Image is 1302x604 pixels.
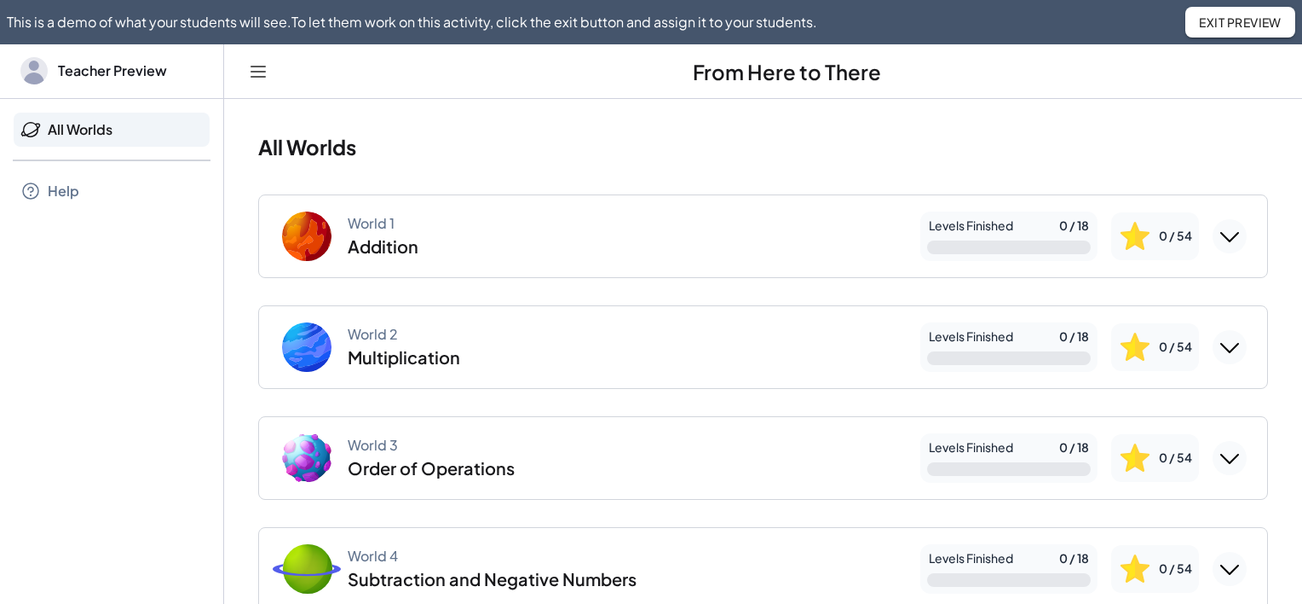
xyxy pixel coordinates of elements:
img: svg%3e [1118,552,1152,586]
span: Exit Preview [1199,15,1282,30]
div: Levels Finished [929,329,1013,345]
div: 0 / 18 [1059,329,1089,345]
div: Multiplication [348,346,460,369]
img: world_1-Dr-aa4MT.svg [273,202,341,270]
img: world_3-BBc5KnXp.svg [273,424,341,492]
div: World 4 [348,548,398,565]
div: 0 / 18 [1059,551,1089,566]
span: Teacher Preview [58,61,203,81]
img: svg%3e [1118,219,1152,253]
button: Expand World 4 [1213,552,1247,586]
button: Expand World 1 [1213,219,1247,253]
h2: All Worlds [258,126,1268,167]
div: Help [48,181,79,201]
img: svg%3e [1118,330,1152,364]
div: 0 / 54 [1159,561,1192,577]
img: world_4-DqZ5-yqq.svg [273,535,341,603]
div: 0 / 18 [1059,218,1089,234]
div: Levels Finished [929,551,1013,566]
div: 0 / 54 [1159,229,1192,244]
div: 0 / 54 [1159,450,1192,466]
div: Levels Finished [929,440,1013,456]
img: svg%3e [1118,441,1152,475]
div: Levels Finished [929,218,1013,234]
div: All Worlds [48,119,112,140]
div: Addition [348,235,418,258]
div: Order of Operations [348,457,515,479]
div: Subtraction and Negative Numbers [348,568,637,590]
div: World 3 [348,437,398,454]
img: world_2-eo-U0P2v.svg [273,313,341,381]
div: 0 / 18 [1059,440,1089,456]
div: World 2 [348,326,398,343]
button: Expand World 3 [1213,441,1247,475]
h1: From Here to There [693,51,881,92]
button: Expand World 2 [1213,330,1247,364]
div: World 1 [348,215,395,232]
div: 0 / 54 [1159,340,1192,355]
button: Exit Preview [1185,7,1295,38]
